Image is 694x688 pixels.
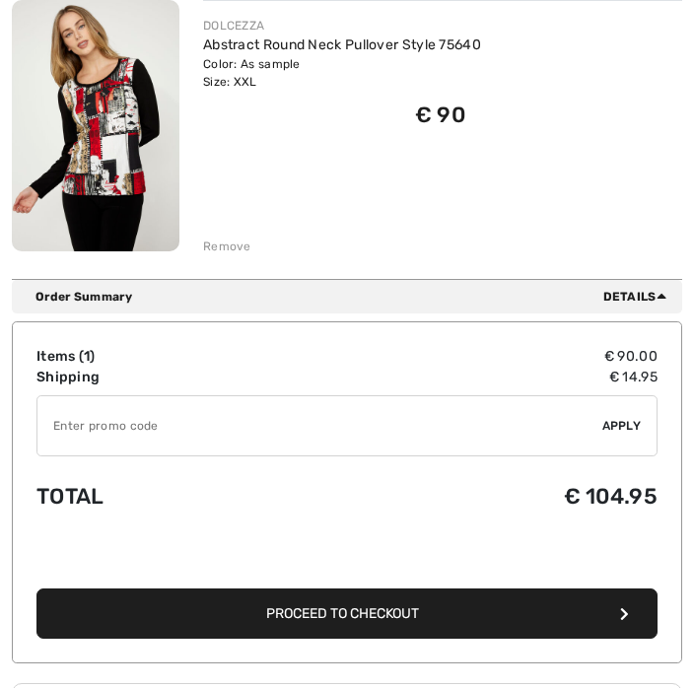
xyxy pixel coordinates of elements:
[603,288,674,306] span: Details
[36,528,658,583] iframe: PayPal
[36,346,296,367] td: Items ( )
[415,102,465,128] span: € 90
[296,367,658,387] td: € 14.95
[36,588,658,639] button: Proceed to Checkout
[203,17,481,34] div: DOLCEZZA
[203,36,481,53] a: Abstract Round Neck Pullover Style 75640
[296,346,658,367] td: € 90.00
[266,605,419,622] span: Proceed to Checkout
[203,55,481,91] div: Color: As sample Size: XXL
[36,464,296,528] td: Total
[84,348,90,365] span: 1
[602,417,642,435] span: Apply
[36,367,296,387] td: Shipping
[203,238,251,255] div: Remove
[296,464,658,528] td: € 104.95
[37,396,602,455] input: Promo code
[35,288,674,306] div: Order Summary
